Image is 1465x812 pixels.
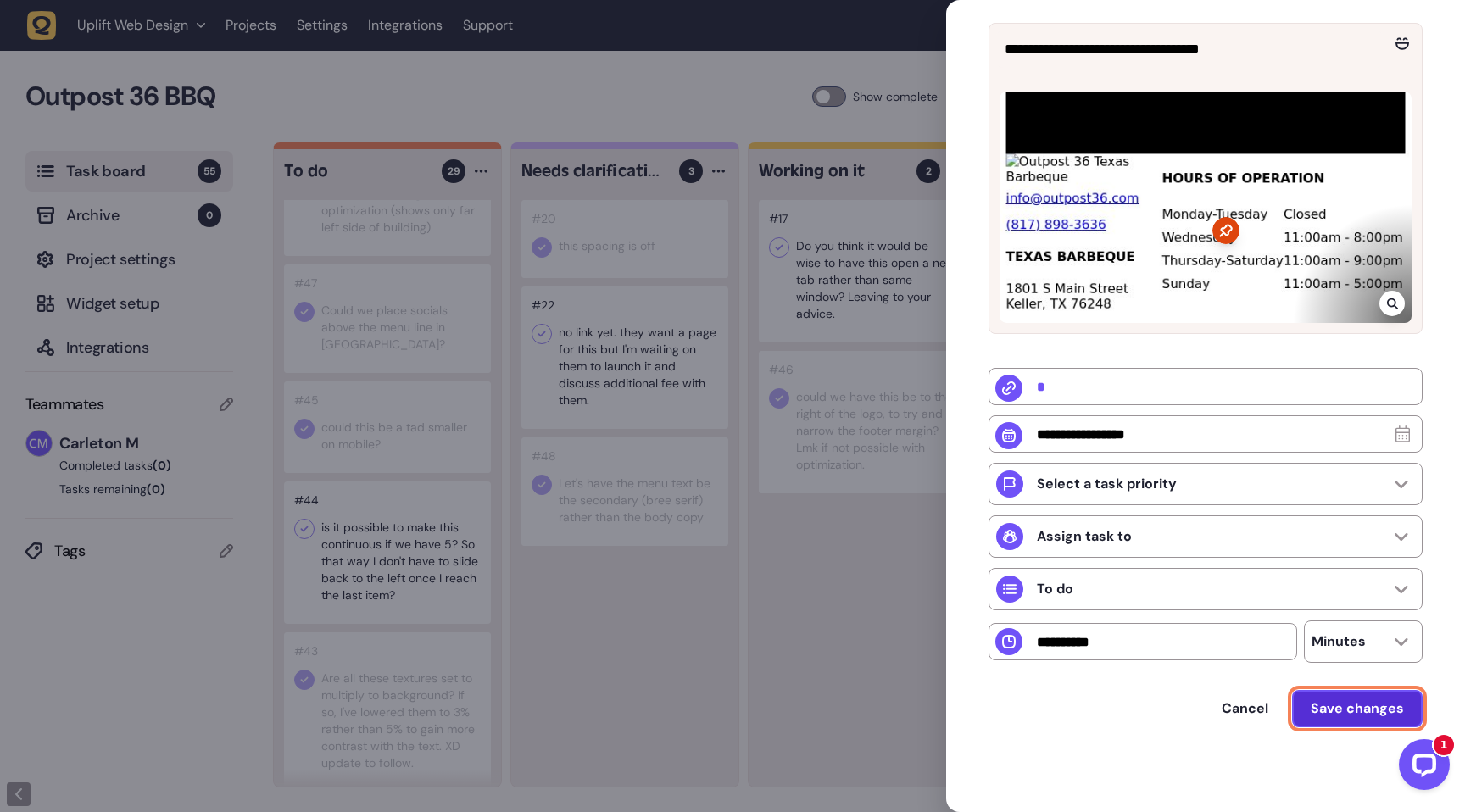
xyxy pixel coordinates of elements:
p: Minutes [1312,633,1366,650]
p: To do [1037,581,1073,598]
span: Save changes [1311,699,1404,717]
button: Save changes [1292,690,1423,727]
button: Cancel [1205,692,1285,726]
span: Cancel [1222,699,1268,717]
p: Select a task priority [1037,476,1177,492]
p: Assign task to [1037,528,1132,545]
iframe: LiveChat chat widget [1385,732,1457,804]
